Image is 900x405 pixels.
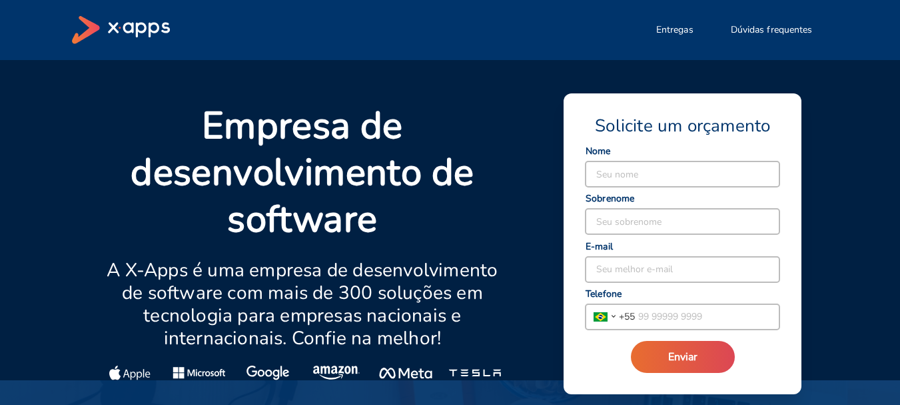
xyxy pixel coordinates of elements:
[731,23,813,37] span: Dúvidas frequentes
[448,366,501,380] img: Tesla
[640,17,709,43] button: Entregas
[104,103,502,243] p: Empresa de desenvolvimento de software
[595,115,770,137] span: Solicite um orçamento
[635,304,779,330] input: 99 99999 9999
[104,259,502,350] p: A X-Apps é uma empresa de desenvolvimento de software com mais de 300 soluções em tecnologia para...
[109,366,151,380] img: Apple
[313,366,361,380] img: Amazon
[586,257,779,282] input: Seu melhor e-mail
[586,161,779,187] input: Seu nome
[715,17,829,43] button: Dúvidas frequentes
[656,23,693,37] span: Entregas
[631,341,735,373] button: Enviar
[246,366,290,380] img: Google
[668,350,697,364] span: Enviar
[586,209,779,234] input: Seu sobrenome
[619,310,635,324] span: + 55
[173,366,225,380] img: Microsoft
[379,366,432,380] img: Meta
